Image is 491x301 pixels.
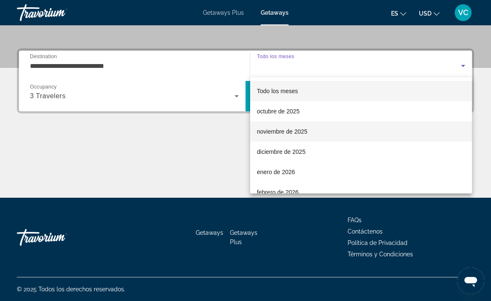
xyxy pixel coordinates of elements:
[257,106,299,116] span: octubre de 2025
[257,167,295,177] span: enero de 2026
[257,88,298,94] span: Todo los meses
[257,187,299,197] span: febrero de 2026
[257,147,305,157] span: diciembre de 2025
[257,126,308,137] span: noviembre de 2025
[457,267,484,294] iframe: Botón para iniciar la ventana de mensajería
